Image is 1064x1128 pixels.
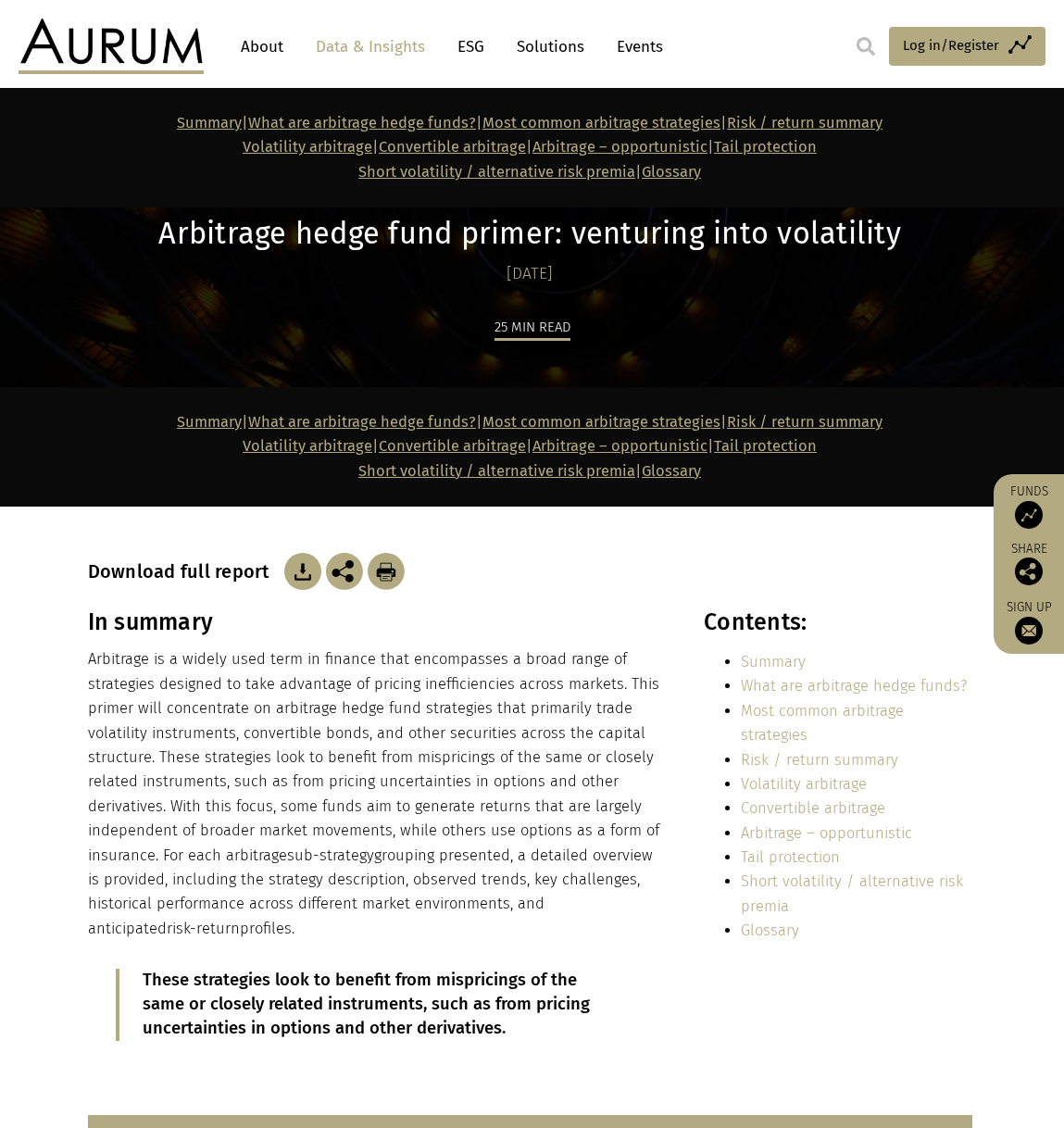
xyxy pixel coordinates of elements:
[507,30,594,64] a: Solutions
[727,413,882,431] a: Risk / return summary
[741,751,898,769] a: Risk / return summary
[307,30,434,64] a: Data & Insights
[1015,558,1043,585] img: Share this post
[177,413,242,431] a: Summary
[358,462,635,480] a: Short volatility / alternative risk premia
[532,138,707,156] a: Arbitrage – opportunistic
[248,413,476,431] a: What are arbitrage hedge funds?
[857,37,875,56] img: search.svg
[741,921,799,939] a: Glossary
[326,553,363,590] img: Share this post
[143,969,613,1041] p: These strategies look to benefit from mispricings of the same or closely related instruments, suc...
[19,19,204,74] img: Aurum
[243,437,714,455] strong: | | |
[714,437,817,455] a: Tail protection
[1003,543,1055,585] div: Share
[248,114,476,132] a: What are arbitrage hedge funds?
[88,261,972,287] div: [DATE]
[88,647,664,941] p: Arbitrage is a widely used term in finance that encompasses a broad range of strategies designed ...
[287,846,374,864] span: sub-strategy
[741,775,867,793] a: Volatility arbitrage
[177,413,727,431] strong: | | |
[368,553,405,590] img: Download Article
[88,608,664,636] h3: In summary
[177,114,727,132] strong: | | |
[1015,617,1043,645] img: Sign up to our newsletter
[358,462,701,480] span: |
[1003,483,1055,529] a: Funds
[714,138,817,156] a: Tail protection
[642,462,701,480] a: Glossary
[177,114,242,132] a: Summary
[1015,501,1043,529] img: Access Funds
[358,163,701,181] span: |
[741,702,904,744] a: Most common arbitrage strategies
[532,437,707,455] a: Arbitrage – opportunistic
[379,138,526,156] a: Convertible arbitrage
[741,653,806,671] a: Summary
[232,30,293,64] a: About
[741,872,963,914] a: Short volatility / alternative risk premia
[704,608,971,636] h3: Contents:
[494,316,570,341] div: 25 min read
[1003,599,1055,645] a: Sign up
[642,163,701,181] a: Glossary
[607,30,663,64] a: Events
[167,920,240,937] span: risk-return
[741,824,912,842] a: Arbitrage – opportunistic
[88,216,972,252] h1: Arbitrage hedge fund primer: venturing into volatility
[243,437,372,455] a: Volatility arbitrage
[482,114,720,132] a: Most common arbitrage strategies
[482,413,720,431] a: Most common arbitrage strategies
[243,138,714,156] strong: | | |
[379,437,526,455] a: Convertible arbitrage
[448,30,494,64] a: ESG
[88,560,280,583] h3: Download full report
[741,848,840,866] a: Tail protection
[243,138,372,156] a: Volatility arbitrage
[358,163,635,181] a: Short volatility / alternative risk premia
[889,27,1045,66] a: Log in/Register
[903,34,999,56] span: Log in/Register
[741,799,885,817] a: Convertible arbitrage
[741,677,967,695] a: What are arbitrage hedge funds?
[727,114,882,132] a: Risk / return summary
[284,553,321,590] img: Download Article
